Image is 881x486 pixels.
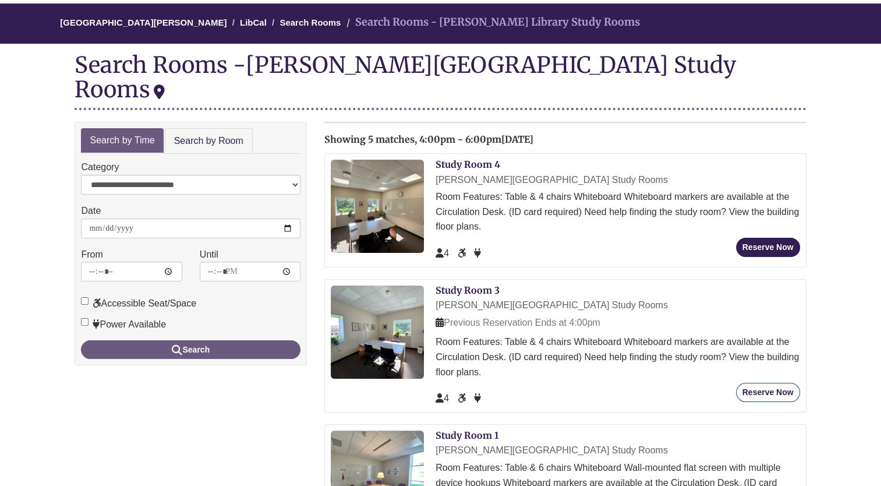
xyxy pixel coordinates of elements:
[75,52,806,110] div: Search Rooms -
[81,128,163,153] a: Search by Time
[81,160,119,175] label: Category
[436,334,799,379] div: Room Features: Table & 4 chairs Whiteboard Whiteboard markers are available at the Circulation De...
[81,297,89,305] input: Accessible Seat/Space
[736,383,800,402] button: Reserve Now
[474,393,481,403] span: Power Available
[81,296,196,311] label: Accessible Seat/Space
[436,429,498,441] a: Study Room 1
[81,317,166,332] label: Power Available
[436,248,449,258] span: The capacity of this space
[436,393,449,403] span: The capacity of this space
[436,298,799,313] div: [PERSON_NAME][GEOGRAPHIC_DATA] Study Rooms
[165,128,253,154] a: Search by Room
[200,247,218,262] label: Until
[81,340,300,359] button: Search
[736,238,800,257] button: Reserve Now
[436,284,500,296] a: Study Room 3
[81,318,89,326] input: Power Available
[279,17,341,27] a: Search Rooms
[436,443,799,458] div: [PERSON_NAME][GEOGRAPHIC_DATA] Study Rooms
[81,203,101,219] label: Date
[344,14,640,31] li: Search Rooms - [PERSON_NAME] Library Study Rooms
[458,248,468,258] span: Accessible Seat/Space
[75,51,735,103] div: [PERSON_NAME][GEOGRAPHIC_DATA] Study Rooms
[331,160,424,253] img: Study Room 4
[436,159,500,170] a: Study Room 4
[415,133,533,145] span: , 4:00pm - 6:00pm[DATE]
[436,189,799,234] div: Room Features: Table & 4 chairs Whiteboard Whiteboard markers are available at the Circulation De...
[436,318,600,327] span: Previous Reservation Ends at 4:00pm
[436,172,799,188] div: [PERSON_NAME][GEOGRAPHIC_DATA] Study Rooms
[240,17,267,27] a: LibCal
[81,247,102,262] label: From
[324,135,806,145] h2: Showing 5 matches
[474,248,481,258] span: Power Available
[75,3,806,44] nav: Breadcrumb
[458,393,468,403] span: Accessible Seat/Space
[60,17,227,27] a: [GEOGRAPHIC_DATA][PERSON_NAME]
[331,286,424,379] img: Study Room 3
